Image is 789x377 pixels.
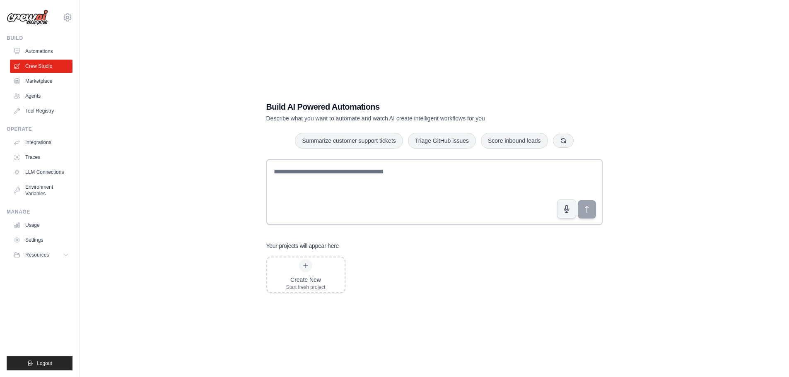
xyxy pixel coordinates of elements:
a: Crew Studio [10,60,72,73]
a: Settings [10,233,72,247]
button: Logout [7,356,72,370]
div: Operate [7,126,72,132]
span: Resources [25,252,49,258]
iframe: Chat Widget [748,337,789,377]
h3: Your projects will appear here [266,242,339,250]
div: Create New [286,276,326,284]
a: LLM Connections [10,166,72,179]
div: Build [7,35,72,41]
button: Resources [10,248,72,262]
button: Score inbound leads [481,133,548,149]
h1: Build AI Powered Automations [266,101,545,113]
a: Automations [10,45,72,58]
button: Get new suggestions [553,134,574,148]
button: Triage GitHub issues [408,133,476,149]
p: Describe what you want to automate and watch AI create intelligent workflows for you [266,114,545,122]
button: Summarize customer support tickets [295,133,403,149]
a: Marketplace [10,74,72,88]
a: Environment Variables [10,180,72,200]
a: Tool Registry [10,104,72,118]
a: Integrations [10,136,72,149]
div: Manage [7,209,72,215]
a: Traces [10,151,72,164]
span: Logout [37,360,52,367]
a: Agents [10,89,72,103]
img: Logo [7,10,48,25]
div: Start fresh project [286,284,326,291]
button: Click to speak your automation idea [557,199,576,219]
a: Usage [10,219,72,232]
